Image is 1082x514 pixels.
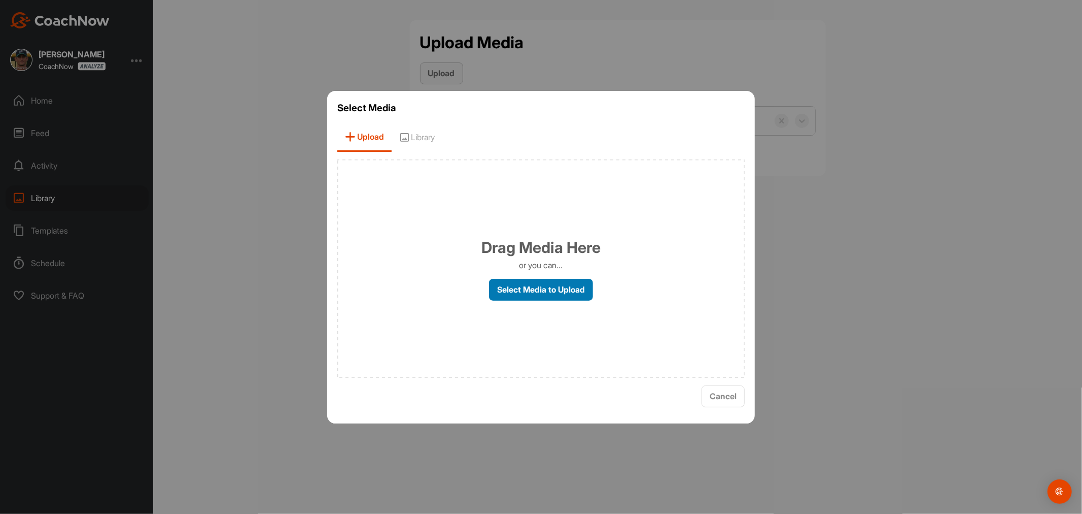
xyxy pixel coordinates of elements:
[710,391,737,401] span: Cancel
[702,385,745,407] button: Cancel
[1048,479,1072,504] div: Open Intercom Messenger
[337,123,392,152] span: Upload
[481,236,601,259] h1: Drag Media Here
[337,101,745,115] h3: Select Media
[519,259,563,271] p: or you can...
[392,123,443,152] span: Library
[489,279,593,301] label: Select Media to Upload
